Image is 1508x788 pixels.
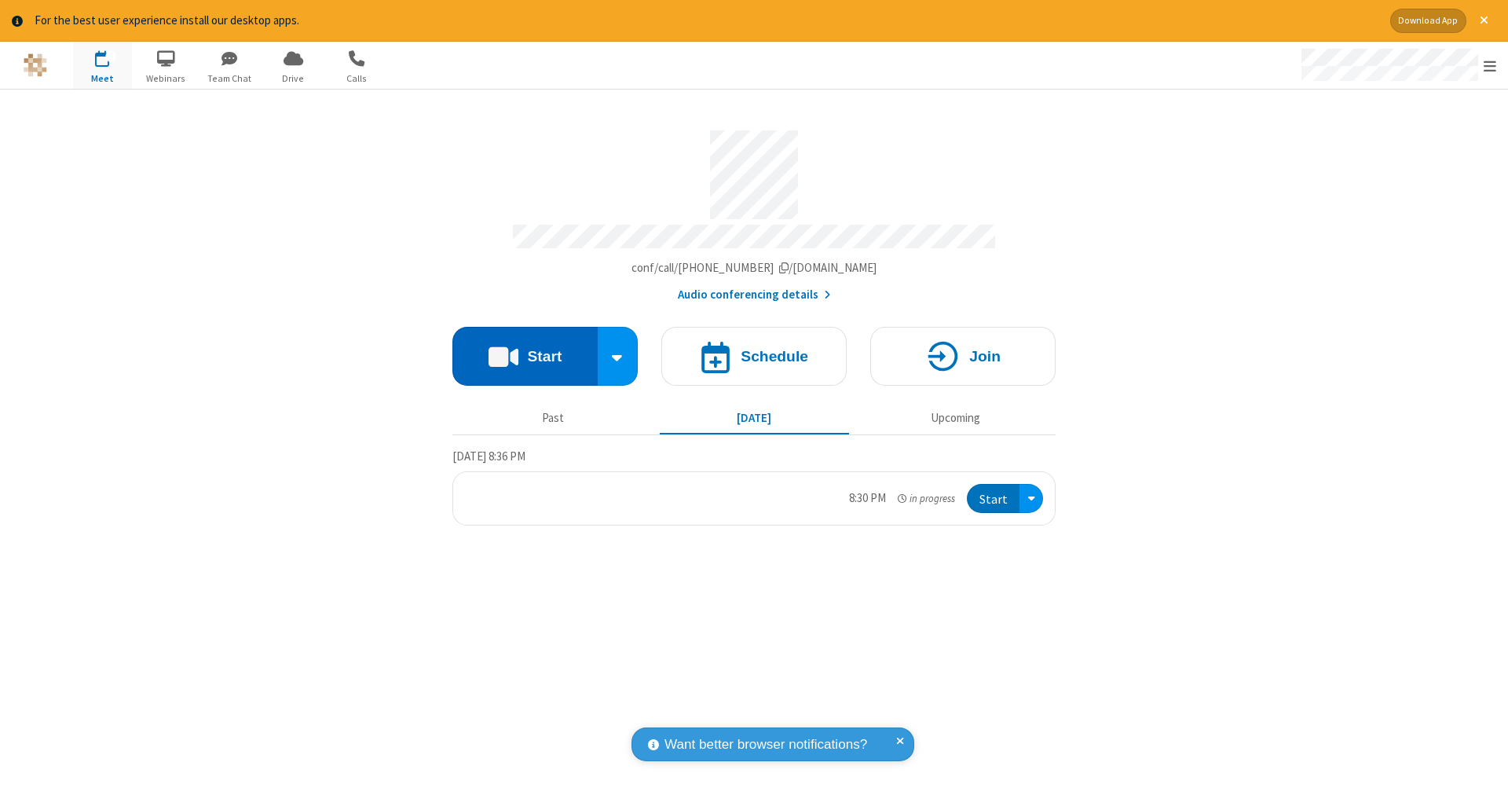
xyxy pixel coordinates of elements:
h4: Join [969,349,1001,364]
div: 8:30 PM [849,489,886,508]
button: Schedule [661,327,847,386]
h4: Start [527,349,562,364]
span: Want better browser notifications? [664,735,867,755]
span: Meet [73,71,132,86]
button: [DATE] [660,404,849,434]
span: Copy my meeting room link [631,260,877,275]
button: Join [870,327,1056,386]
button: Upcoming [861,404,1050,434]
section: Account details [452,119,1056,303]
button: Start [967,484,1019,513]
button: Copy my meeting room linkCopy my meeting room link [631,259,877,277]
span: Webinars [137,71,196,86]
button: Audio conferencing details [678,286,831,304]
div: Open menu [1019,484,1043,513]
h4: Schedule [741,349,808,364]
em: in progress [898,491,955,506]
div: For the best user experience install our desktop apps. [35,12,1378,30]
div: 1 [106,50,116,62]
button: Logo [5,42,64,89]
span: [DATE] 8:36 PM [452,449,525,464]
span: Calls [328,71,386,86]
button: Start [452,327,598,386]
span: Drive [264,71,323,86]
button: Past [459,404,648,434]
button: Close alert [1472,9,1496,33]
section: Today's Meetings [452,447,1056,526]
div: Open menu [1287,42,1508,89]
img: QA Selenium DO NOT DELETE OR CHANGE [24,53,47,77]
span: Team Chat [200,71,259,86]
div: Start conference options [598,327,639,386]
button: Download App [1390,9,1466,33]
